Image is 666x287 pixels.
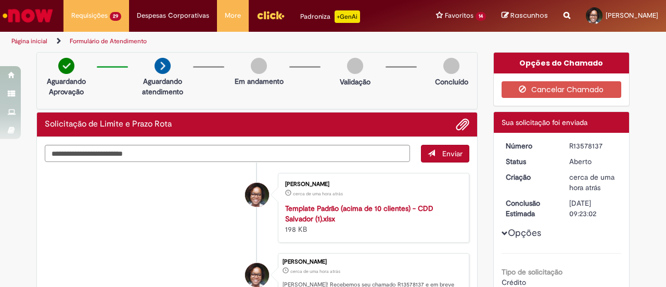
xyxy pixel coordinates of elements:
[285,181,458,188] div: [PERSON_NAME]
[502,118,587,127] span: Sua solicitação foi enviada
[569,141,618,151] div: R13578137
[8,32,436,51] ul: Trilhas de página
[245,263,269,287] div: Camila Soares Dos Santos
[41,76,92,97] p: Aguardando Aprovação
[494,53,630,73] div: Opções do Chamado
[335,10,360,23] p: +GenAi
[290,268,340,274] span: cerca de uma hora atrás
[225,10,241,21] span: More
[445,10,473,21] span: Favoritos
[443,58,459,74] img: img-circle-grey.png
[58,58,74,74] img: check-circle-green.png
[569,172,618,193] div: 29/09/2025 16:22:57
[285,203,458,234] div: 198 KB
[110,12,121,21] span: 29
[70,37,147,45] a: Formulário de Atendimento
[476,12,486,21] span: 14
[569,198,618,219] div: [DATE] 09:23:02
[569,172,614,192] time: 29/09/2025 16:22:57
[137,76,188,97] p: Aguardando atendimento
[569,172,614,192] span: cerca de uma hora atrás
[435,77,468,87] p: Concluído
[498,172,562,182] dt: Criação
[347,58,363,74] img: img-circle-grey.png
[11,37,47,45] a: Página inicial
[498,141,562,151] dt: Número
[285,204,433,223] a: Template Padrão (acima de 10 clientes) - CDD Salvador (1).xlsx
[71,10,108,21] span: Requisições
[1,5,55,26] img: ServiceNow
[510,10,548,20] span: Rascunhos
[293,191,343,197] span: cerca de uma hora atrás
[137,10,209,21] span: Despesas Corporativas
[569,156,618,167] div: Aberto
[498,198,562,219] dt: Conclusão Estimada
[421,145,469,163] button: Enviar
[155,58,171,74] img: arrow-next.png
[340,77,370,87] p: Validação
[502,11,548,21] a: Rascunhos
[442,149,463,158] span: Enviar
[606,11,658,20] span: [PERSON_NAME]
[251,58,267,74] img: img-circle-grey.png
[283,259,464,265] div: [PERSON_NAME]
[45,145,410,162] textarea: Digite sua mensagem aqui...
[45,120,172,129] h2: Solicitação de Limite e Prazo Rota Histórico de tíquete
[498,156,562,167] dt: Status
[300,10,360,23] div: Padroniza
[293,191,343,197] time: 29/09/2025 16:22:53
[235,76,284,86] p: Em andamento
[456,118,469,131] button: Adicionar anexos
[502,267,562,277] b: Tipo de solicitação
[245,183,269,207] div: Camila Soares Dos Santos
[502,81,622,98] button: Cancelar Chamado
[502,278,526,287] span: Crédito
[257,7,285,23] img: click_logo_yellow_360x200.png
[290,268,340,274] time: 29/09/2025 16:22:57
